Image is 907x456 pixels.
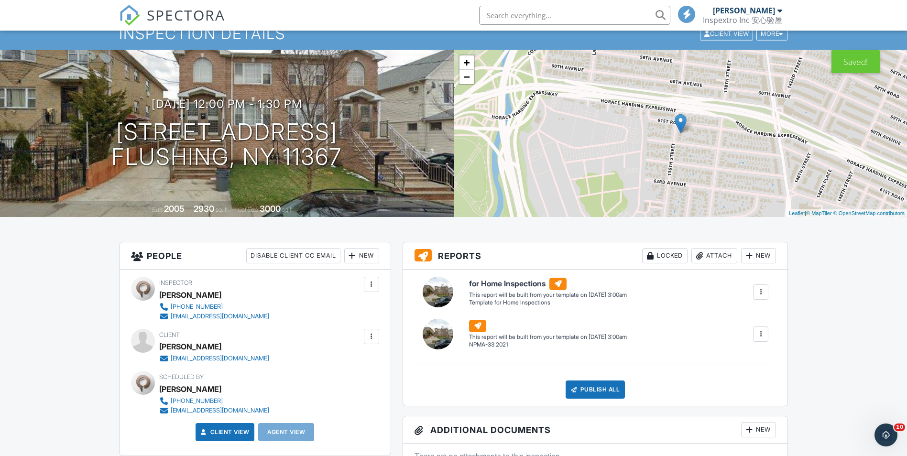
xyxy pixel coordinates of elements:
span: Lot Size [238,206,258,213]
div: Inspextro Inc 安心验屋 [703,15,782,25]
a: Client View [199,427,250,437]
div: [PERSON_NAME] [713,6,775,15]
div: [PERSON_NAME] [159,288,221,302]
div: More [756,27,787,40]
span: SPECTORA [147,5,225,25]
a: [EMAIL_ADDRESS][DOMAIN_NAME] [159,406,269,415]
a: [PHONE_NUMBER] [159,302,269,312]
div: Locked [642,248,688,263]
span: Client [159,331,180,338]
div: This report will be built from your template on [DATE] 3:00am [469,333,627,341]
div: [PHONE_NUMBER] [171,397,223,405]
img: The Best Home Inspection Software - Spectora [119,5,140,26]
div: 3000 [260,204,281,214]
span: Built [152,206,163,213]
div: Attach [691,248,737,263]
span: sq.ft. [282,206,294,213]
a: Zoom in [459,55,474,70]
input: Search everything... [479,6,670,25]
span: Scheduled By [159,373,204,380]
a: [EMAIL_ADDRESS][DOMAIN_NAME] [159,312,269,321]
a: Leaflet [789,210,805,216]
div: This report will be built from your template on [DATE] 3:00am [469,291,627,299]
span: 10 [894,423,905,431]
div: 2005 [164,204,185,214]
a: © MapTiler [806,210,832,216]
div: New [344,248,379,263]
h6: for Home Inspections [469,278,627,290]
h3: People [120,242,391,270]
iframe: Intercom live chat [874,423,897,446]
a: © OpenStreetMap contributors [833,210,905,216]
div: Template for Home Inspections [469,299,627,307]
div: [EMAIL_ADDRESS][DOMAIN_NAME] [171,355,269,362]
h1: [STREET_ADDRESS] Flushing, NY 11367 [111,119,342,170]
div: NPMA-33 2021 [469,341,627,349]
div: 2930 [194,204,214,214]
h1: Inspection Details [119,25,788,42]
a: SPECTORA [119,13,225,33]
div: Disable Client CC Email [246,248,340,263]
div: [PERSON_NAME] [159,339,221,354]
span: Inspector [159,279,192,286]
div: [PHONE_NUMBER] [171,303,223,311]
div: New [741,248,776,263]
h3: Additional Documents [403,416,788,444]
div: [PERSON_NAME] [159,382,221,396]
a: Zoom out [459,70,474,84]
div: New [741,422,776,437]
div: Client View [700,27,753,40]
span: sq. ft. [216,206,229,213]
div: | [787,209,907,217]
div: Publish All [566,380,625,399]
a: [EMAIL_ADDRESS][DOMAIN_NAME] [159,354,269,363]
h3: [DATE] 12:00 pm - 1:30 pm [152,98,302,110]
div: Saved! [831,50,880,73]
div: [EMAIL_ADDRESS][DOMAIN_NAME] [171,407,269,414]
div: [EMAIL_ADDRESS][DOMAIN_NAME] [171,313,269,320]
a: [PHONE_NUMBER] [159,396,269,406]
a: Client View [699,30,755,37]
h3: Reports [403,242,788,270]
